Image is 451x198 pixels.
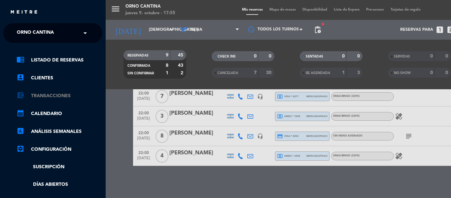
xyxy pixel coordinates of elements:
[17,145,102,153] a: Configuración
[17,110,102,118] a: calendar_monthCalendario
[17,91,24,99] i: account_balance_wallet
[17,26,54,40] span: Orno Cantina
[10,10,38,15] img: MEITRE
[17,73,24,81] i: account_box
[17,127,24,135] i: assessment
[17,163,102,171] a: Suscripción
[17,56,102,64] a: chrome_reader_modeListado de Reservas
[17,128,102,136] a: assessmentANÁLISIS SEMANALES
[17,92,102,100] a: account_balance_walletTransacciones
[17,74,102,82] a: account_boxClientes
[17,145,24,153] i: settings_applications
[17,109,24,117] i: calendar_month
[17,181,102,188] a: Días abiertos
[17,56,24,63] i: chrome_reader_mode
